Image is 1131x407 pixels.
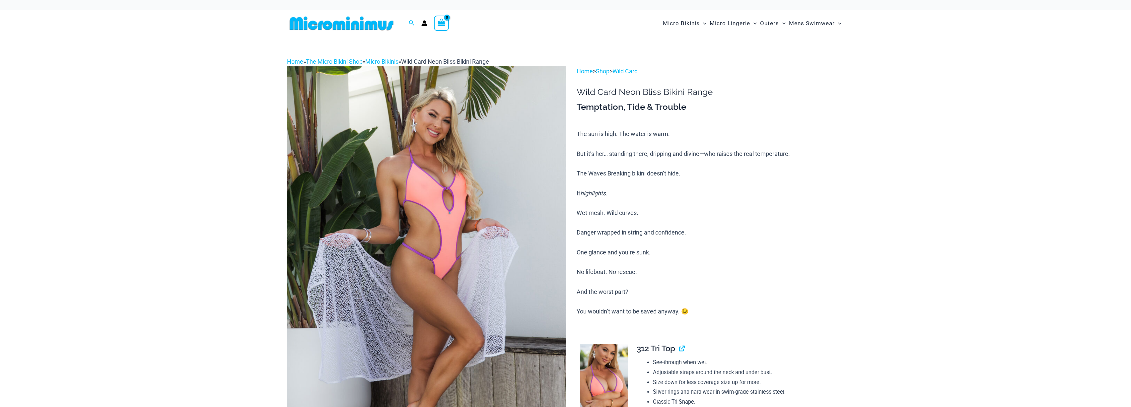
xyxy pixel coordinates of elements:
a: Mens SwimwearMenu ToggleMenu Toggle [787,13,843,34]
li: Classic Tri Shape. [653,397,839,407]
p: > > [577,66,844,76]
span: Menu Toggle [750,15,757,32]
span: Menu Toggle [779,15,786,32]
span: Wild Card Neon Bliss Bikini Range [401,58,489,65]
a: Micro Bikinis [365,58,398,65]
a: The Micro Bikini Shop [306,58,363,65]
li: Size down for less coverage size up for more. [653,377,839,387]
p: The sun is high. The water is warm. But it’s her… standing there, dripping and divine—who raises ... [577,129,844,316]
h1: Wild Card Neon Bliss Bikini Range [577,87,844,97]
span: » » » [287,58,489,65]
span: Micro Bikinis [663,15,700,32]
nav: Site Navigation [660,12,844,34]
a: Micro LingerieMenu ToggleMenu Toggle [708,13,758,34]
span: Micro Lingerie [710,15,750,32]
a: Account icon link [421,20,427,26]
span: Menu Toggle [700,15,706,32]
span: Menu Toggle [835,15,841,32]
a: Home [577,68,593,75]
i: highlights [580,190,606,197]
span: 312 Tri Top [637,344,675,353]
li: Silver rings and hard wear in swim-grade stainless steel. [653,387,839,397]
span: Mens Swimwear [789,15,835,32]
a: OutersMenu ToggleMenu Toggle [758,13,787,34]
a: Shop [596,68,609,75]
li: Adjustable straps around the neck and under bust. [653,368,839,377]
a: Wild Card [612,68,638,75]
a: Home [287,58,303,65]
img: MM SHOP LOGO FLAT [287,16,396,31]
li: See-through when wet. [653,358,839,368]
a: Micro BikinisMenu ToggleMenu Toggle [661,13,708,34]
a: View Shopping Cart, empty [434,16,449,31]
span: Outers [760,15,779,32]
a: Search icon link [409,19,415,28]
h3: Temptation, Tide & Trouble [577,102,844,113]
